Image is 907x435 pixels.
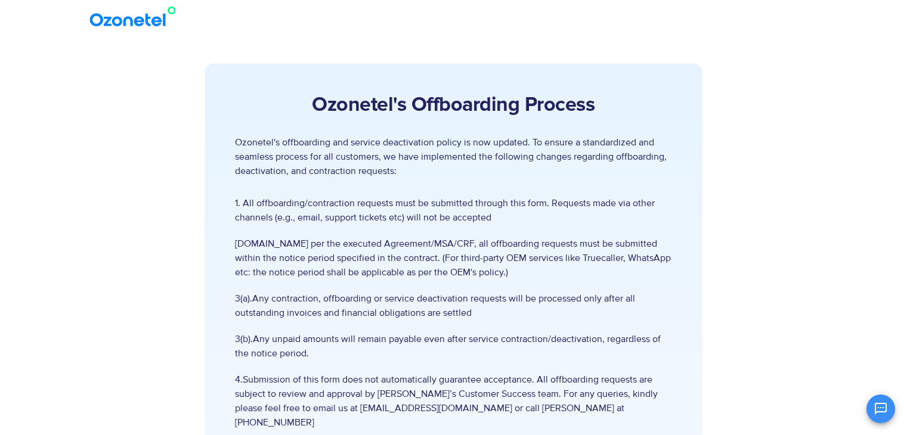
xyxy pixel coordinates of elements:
h2: Ozonetel's Offboarding Process [235,94,672,117]
span: [DOMAIN_NAME] per the executed Agreement/MSA/CRF, all offboarding requests must be submitted with... [235,237,672,279]
span: 4.Submission of this form does not automatically guarantee acceptance. All offboarding requests a... [235,372,672,430]
span: 3(b).Any unpaid amounts will remain payable even after service contraction/deactivation, regardle... [235,332,672,361]
span: 1. All offboarding/contraction requests must be submitted through this form. Requests made via ot... [235,196,672,225]
button: Open chat [866,394,895,423]
p: Ozonetel's offboarding and service deactivation policy is now updated. To ensure a standardized a... [235,135,672,178]
span: 3(a).Any contraction, offboarding or service deactivation requests will be processed only after a... [235,291,672,320]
